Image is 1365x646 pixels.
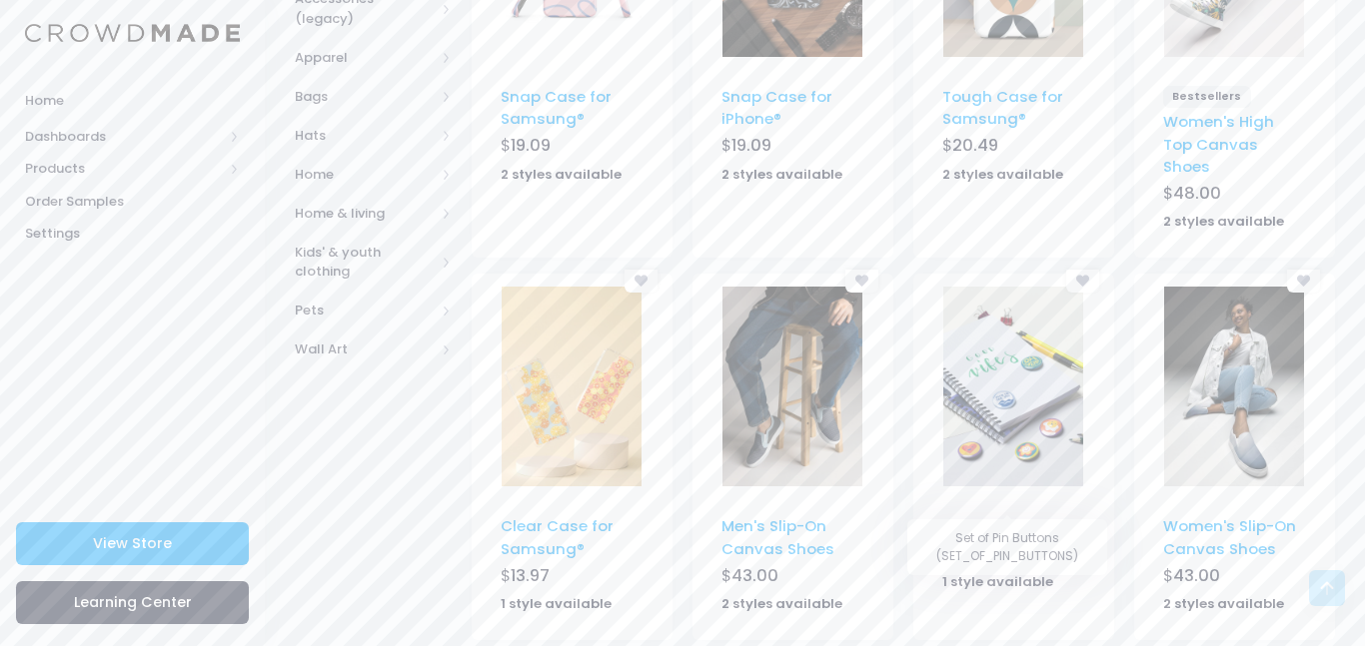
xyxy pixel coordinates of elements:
span: 48.00 [1173,182,1221,205]
span: Learning Center [74,592,192,612]
span: 43.00 [731,564,778,587]
a: Snap Case for Samsung® [501,86,612,129]
a: View Store [16,522,249,565]
span: 19.09 [731,134,771,157]
div: $ [1163,182,1306,210]
strong: 2 styles available [501,165,622,184]
span: Products [25,159,223,179]
div: $ [501,564,644,592]
span: 19.09 [511,134,551,157]
a: Learning Center [16,581,249,624]
strong: 2 styles available [721,165,842,184]
span: Apparel [295,48,435,68]
strong: 2 styles available [1163,594,1284,613]
span: 13.97 [511,564,550,587]
span: Dashboards [25,127,223,147]
span: Home & living [295,204,435,224]
span: 20.49 [952,134,998,157]
strong: 1 style available [501,594,612,613]
span: Order Samples [25,192,240,212]
div: $ [721,134,864,162]
span: Bestsellers [1163,86,1251,108]
a: Women's Slip-On Canvas Shoes [1163,515,1296,558]
a: Men's Slip-On Canvas Shoes [721,515,834,558]
span: Home [295,165,435,185]
a: Clear Case for Samsung® [501,515,614,558]
div: $ [721,564,864,592]
span: 43.00 [1173,564,1220,587]
div: $ [1163,564,1306,592]
img: Logo [25,24,240,43]
span: Home [25,91,240,111]
strong: 1 style available [942,572,1053,591]
div: $ [942,134,1085,162]
span: View Store [93,533,172,553]
strong: 2 styles available [1163,212,1284,231]
a: Tough Case for Samsung® [942,86,1063,129]
span: Wall Art [295,339,435,359]
strong: 2 styles available [721,594,842,613]
div: Set of Pin Buttons (SET_OF_PIN_BUTTONS) [907,519,1107,575]
strong: 2 styles available [942,165,1063,184]
span: Bags [295,87,435,107]
span: Hats [295,126,435,146]
span: Settings [25,224,240,244]
a: Snap Case for iPhone® [721,86,832,129]
div: $ [501,134,644,162]
span: Pets [295,301,435,321]
a: Women's High Top Canvas Shoes [1163,111,1274,177]
span: Kids' & youth clothing [295,243,435,282]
